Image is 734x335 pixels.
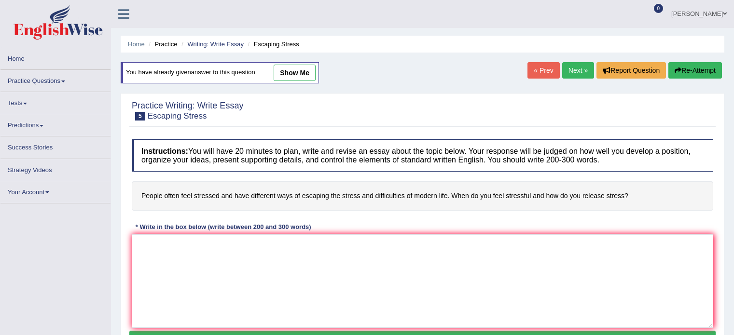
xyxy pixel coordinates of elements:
a: Strategy Videos [0,159,111,178]
a: Predictions [0,114,111,133]
a: « Prev [527,62,559,79]
a: Tests [0,92,111,111]
div: * Write in the box below (write between 200 and 300 words) [132,223,315,232]
a: Next » [562,62,594,79]
a: Home [128,40,145,48]
a: Practice Questions [0,70,111,89]
h2: Practice Writing: Write Essay [132,101,243,121]
small: Escaping Stress [148,111,207,121]
a: show me [274,65,316,81]
a: Home [0,48,111,67]
a: Your Account [0,181,111,200]
a: Writing: Write Essay [187,40,244,48]
span: 0 [654,4,664,13]
button: Report Question [596,62,666,79]
li: Escaping Stress [246,40,299,49]
li: Practice [146,40,177,49]
h4: You will have 20 minutes to plan, write and revise an essay about the topic below. Your response ... [132,139,713,172]
span: 5 [135,112,145,121]
button: Re-Attempt [668,62,722,79]
div: You have already given answer to this question [121,62,319,83]
b: Instructions: [141,147,188,155]
h4: People often feel stressed and have different ways of escaping the stress and difficulties of mod... [132,181,713,211]
a: Success Stories [0,136,111,155]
